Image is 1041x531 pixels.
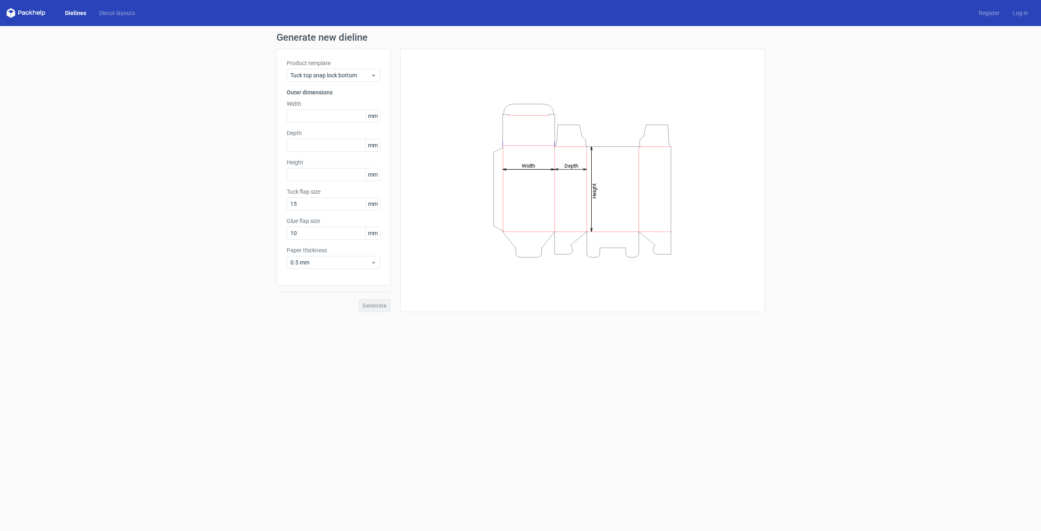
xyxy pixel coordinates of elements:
h3: Outer dimensions [287,88,380,96]
label: Depth [287,129,380,137]
a: Log in [1006,9,1034,17]
tspan: Depth [564,162,578,168]
a: Diecut layouts [93,9,142,17]
tspan: Width [522,162,535,168]
label: Product template [287,59,380,67]
h1: Generate new dieline [277,33,764,42]
label: Glue flap size [287,217,380,225]
span: mm [366,227,380,239]
tspan: Height [591,183,597,198]
span: mm [366,139,380,151]
label: Height [287,158,380,166]
span: mm [366,198,380,210]
label: Width [287,100,380,108]
span: mm [366,168,380,181]
label: Paper thickness [287,246,380,254]
span: 0.5 mm [290,258,370,267]
span: Tuck top snap lock bottom [290,71,370,79]
span: mm [366,110,380,122]
label: Tuck flap size [287,188,380,196]
a: Dielines [59,9,93,17]
a: Register [972,9,1006,17]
